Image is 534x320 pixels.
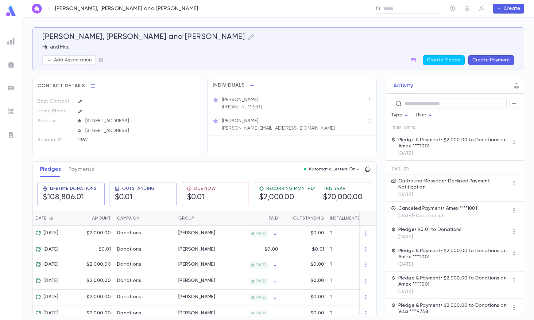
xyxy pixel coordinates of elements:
div: DONA [178,294,215,300]
div: DONA [178,230,215,236]
p: Best Contact [37,96,73,106]
span: [STREET_ADDRESS] [83,118,197,124]
span: PAID [254,231,268,236]
p: $0.01 [312,246,324,252]
div: $2,000.00 [74,257,114,273]
div: DONA [178,261,215,267]
button: Create Payment [468,55,514,65]
p: $0.00 [265,246,278,252]
h5: $108,806.01 [43,193,84,202]
div: Campaign [114,211,175,226]
h5: [PERSON_NAME], [PERSON_NAME] and [PERSON_NAME] [42,33,245,42]
span: Recurring Monthly [266,186,315,191]
img: campaigns_grey.99e729a5f7ee94e3726e6486bddda8f1.svg [7,61,15,68]
div: 1362 [78,135,171,144]
button: Automatic Letters On [301,165,363,174]
div: User [416,109,434,121]
span: PAID [254,295,268,300]
span: This Week [392,126,416,131]
p: Canceled Payment • Amex ****1001 [398,205,477,212]
div: 1 [327,257,364,273]
p: [PERSON_NAME] [222,118,258,124]
div: [DATE] [36,310,59,316]
div: $0.01 [74,242,114,257]
img: logo [5,5,17,17]
div: [DATE] [36,246,59,252]
div: 1 [327,290,364,306]
div: [DATE] [36,261,59,267]
img: batches_grey.339ca447c9d9533ef1741baa751efc33.svg [7,84,15,92]
h5: $2,000.00 [259,193,294,202]
button: Sort [46,213,56,223]
button: Payments [68,162,94,177]
span: Due Now [194,186,216,191]
div: Paid [269,211,278,226]
p: Pledge & Payment • $2,000.00 to Donations on Amex ****1001 [398,137,509,149]
span: Outstanding [122,186,155,191]
h5: $0.01 [187,193,205,202]
div: Donations [117,278,141,284]
div: Amount [92,211,111,226]
img: letters_grey.7941b92b52307dd3b8a917253454ce1c.svg [7,131,15,139]
span: PAID [254,311,268,316]
img: reports_grey.c525e4749d1bce6a11f5fe2a8de1b229.svg [7,38,15,45]
div: Installments [327,211,364,226]
div: $2,000.00 [74,226,114,242]
span: This Year [323,186,346,191]
div: 1 [327,242,364,257]
p: Pledge • $0.01 to Donations [398,227,462,233]
p: Add Association [54,57,92,63]
button: Create [493,4,524,14]
span: Type [391,113,403,118]
div: Donations [117,230,141,236]
p: $0.00 [311,310,324,316]
p: $0.00 [311,278,324,284]
div: Donations [117,294,141,300]
p: [DATE] • Declined x2 [398,213,477,219]
p: [PERSON_NAME] [222,97,258,103]
div: DONA [178,246,215,252]
span: Earlier [392,167,409,172]
p: Pledge & Payment • $2,000.00 to Donations on Amex ****1001 [398,275,509,287]
div: $2,000.00 [74,290,114,306]
p: Address [37,116,73,126]
span: PAID [254,263,268,267]
p: $0.00 [311,230,324,236]
div: [DATE] [36,278,59,284]
p: Account ID [37,135,73,145]
p: Outbound Message • Declined Payment Notification [398,178,509,190]
p: Pledge & Payment • $2,000.00 to Donations on Amex ****1001 [398,248,509,260]
span: PAID [254,279,268,284]
div: Group [175,211,221,226]
p: [DATE] [398,192,509,198]
div: [DATE] [36,230,59,236]
button: Create Pledge [423,55,465,65]
div: 1 [327,226,364,242]
div: Amount [74,211,114,226]
div: Date [36,211,46,226]
div: Campaign [117,211,139,226]
span: Lifetime Donations [50,186,97,191]
span: Individuals [213,82,245,88]
p: Mr. and Mrs. [42,44,514,50]
p: [PERSON_NAME], [PERSON_NAME] and [PERSON_NAME] [55,5,198,12]
span: [STREET_ADDRESS] [83,128,197,134]
p: Automatic Letters On [309,167,355,172]
p: $0.00 [311,261,324,267]
div: [DATE] [36,294,59,300]
h5: $0.01 [115,193,133,202]
div: DONA [178,278,215,284]
button: Activity [393,78,413,93]
div: $2,000.00 [74,273,114,290]
div: Outstanding [281,211,327,226]
p: Home Phone [37,106,73,116]
div: Type [391,109,410,121]
img: imports_grey.530a8a0e642e233f2baf0ef88e8c9fcb.svg [7,108,15,115]
div: Group [178,211,194,226]
span: Contact Details [37,83,85,89]
div: Date [33,211,74,226]
div: Donations [117,246,141,252]
div: Donations [117,310,141,316]
p: [DATE] [398,289,509,295]
h5: $20,000.00 [323,193,362,202]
